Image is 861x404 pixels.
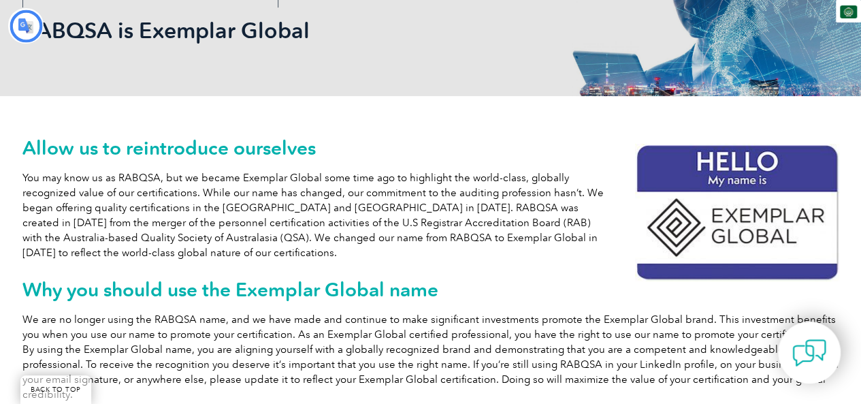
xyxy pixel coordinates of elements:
[22,20,594,42] h2: RABQSA is Exemplar Global
[22,312,839,402] p: We are no longer using the RABQSA name, and we have made and continue to make significant investm...
[792,336,826,370] img: contact-chat.png
[22,170,839,260] p: You may know us as RABQSA, but we became Exemplar Global some time ago to highlight the world-cla...
[22,137,839,159] h2: Allow us to reintroduce ourselves
[22,279,839,300] h2: Why you should use the Exemplar Global name
[840,5,857,18] img: ar
[20,375,91,404] a: BACK TO TOP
